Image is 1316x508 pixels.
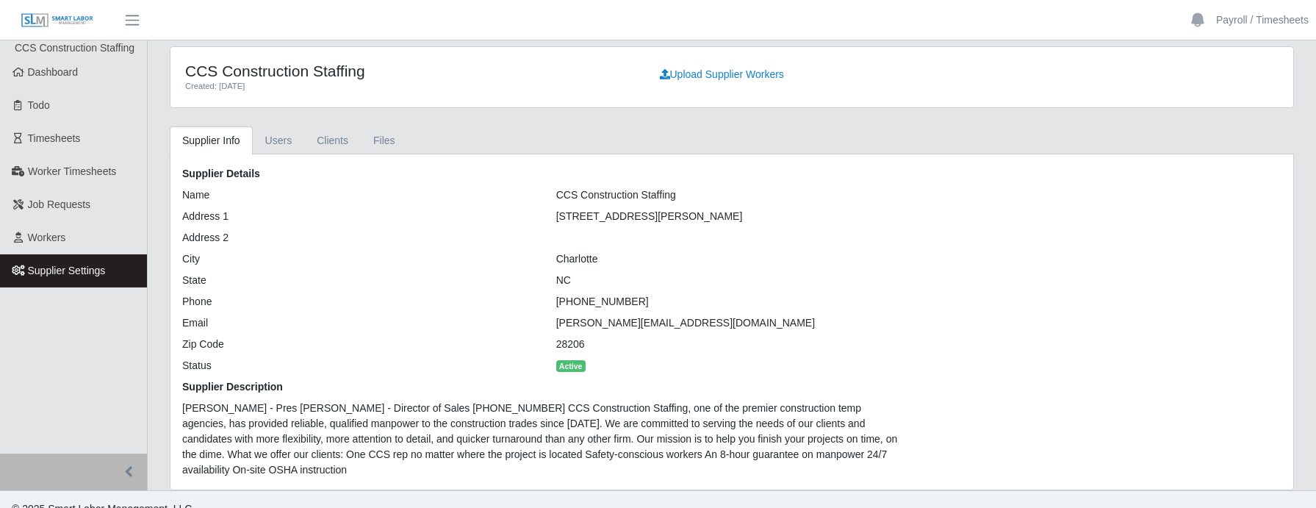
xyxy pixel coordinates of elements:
a: Payroll / Timesheets [1216,12,1309,28]
div: [PERSON_NAME] - Pres [PERSON_NAME] - Director of Sales [PHONE_NUMBER] CCS Construction Staffing, ... [171,401,918,478]
span: Dashboard [28,66,79,78]
div: CCS Construction Staffing [545,187,919,203]
a: Files [361,126,408,155]
div: Created: [DATE] [185,80,628,93]
div: Email [171,315,545,331]
span: Worker Timesheets [28,165,116,177]
div: Name [171,187,545,203]
div: [PHONE_NUMBER] [545,294,919,310]
div: State [171,273,545,288]
a: Supplier Info [170,126,253,155]
a: Clients [304,126,361,155]
div: Address 2 [171,230,545,246]
span: CCS Construction Staffing [15,42,134,54]
div: City [171,251,545,267]
span: Timesheets [28,132,81,144]
span: Todo [28,99,50,111]
span: Workers [28,232,66,243]
b: Supplier Description [182,381,283,393]
h4: CCS Construction Staffing [185,62,628,80]
div: Status [171,358,545,373]
div: 28206 [545,337,919,352]
div: [PERSON_NAME][EMAIL_ADDRESS][DOMAIN_NAME] [545,315,919,331]
div: Phone [171,294,545,310]
b: Supplier Details [182,168,260,179]
div: Charlotte [545,251,919,267]
img: SLM Logo [21,12,94,29]
div: NC [545,273,919,288]
div: Zip Code [171,337,545,352]
span: Job Requests [28,198,91,210]
span: Active [556,360,586,372]
a: Users [253,126,305,155]
div: Address 1 [171,209,545,224]
span: Supplier Settings [28,265,106,276]
div: [STREET_ADDRESS][PERSON_NAME] [545,209,919,224]
a: Upload Supplier Workers [650,62,794,87]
